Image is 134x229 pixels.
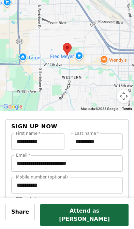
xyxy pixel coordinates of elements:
label: First name [16,131,41,135]
span: Map data ©2025 Google [81,107,118,111]
a: Open this area in Google Maps (opens a new window) [2,102,24,111]
label: ZIP code [16,197,36,201]
input: Last name [70,133,123,150]
input: Mobile number (optional) [11,177,123,194]
a: Terms [122,107,132,111]
label: Mobile number (optional) [16,175,68,179]
button: Attend as [PERSON_NAME] [40,204,129,226]
img: Google [2,102,24,111]
span: Sign up now [11,123,58,130]
span: Share [11,209,29,215]
button: Share [5,204,35,220]
input: First name [11,133,64,150]
button: Map camera controls [117,89,131,103]
label: Email [16,153,30,157]
label: Last name [75,131,99,135]
input: Email [11,155,123,172]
